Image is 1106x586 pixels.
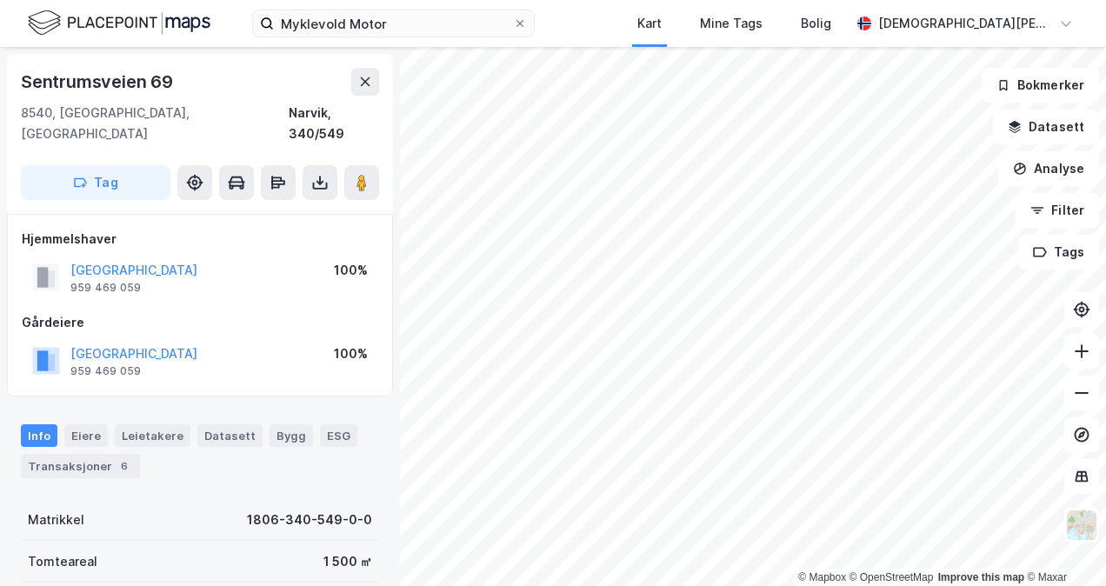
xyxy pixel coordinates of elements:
[28,8,210,38] img: logo.f888ab2527a4732fd821a326f86c7f29.svg
[21,454,140,478] div: Transaksjoner
[323,551,372,572] div: 1 500 ㎡
[1019,503,1106,586] iframe: Chat Widget
[993,110,1099,144] button: Datasett
[64,424,108,447] div: Eiere
[21,424,57,447] div: Info
[1018,235,1099,270] button: Tags
[28,551,97,572] div: Tomteareal
[22,312,378,333] div: Gårdeiere
[70,364,141,378] div: 959 469 059
[289,103,379,144] div: Narvik, 340/549
[116,457,133,475] div: 6
[274,10,513,37] input: Søk på adresse, matrikkel, gårdeiere, leietakere eller personer
[801,13,831,34] div: Bolig
[28,509,84,530] div: Matrikkel
[21,68,177,96] div: Sentrumsveien 69
[70,281,141,295] div: 959 469 059
[637,13,662,34] div: Kart
[700,13,763,34] div: Mine Tags
[270,424,313,447] div: Bygg
[247,509,372,530] div: 1806-340-549-0-0
[197,424,263,447] div: Datasett
[115,424,190,447] div: Leietakere
[849,571,934,583] a: OpenStreetMap
[21,103,289,144] div: 8540, [GEOGRAPHIC_DATA], [GEOGRAPHIC_DATA]
[1016,193,1099,228] button: Filter
[21,165,170,200] button: Tag
[998,151,1099,186] button: Analyse
[982,68,1099,103] button: Bokmerker
[798,571,846,583] a: Mapbox
[22,229,378,250] div: Hjemmelshaver
[334,260,368,281] div: 100%
[320,424,357,447] div: ESG
[334,343,368,364] div: 100%
[938,571,1024,583] a: Improve this map
[878,13,1052,34] div: [DEMOGRAPHIC_DATA][PERSON_NAME]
